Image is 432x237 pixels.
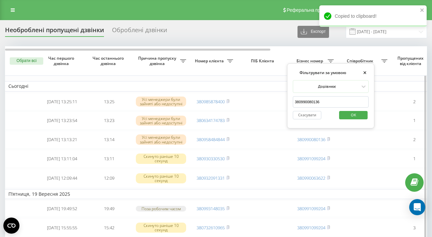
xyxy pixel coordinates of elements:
[86,200,132,217] td: 19:49
[86,93,132,111] td: 13:25
[298,26,329,38] button: Експорт
[297,136,325,142] a: 380990080136
[197,175,225,181] a: 380932091331
[91,56,127,66] span: Час останнього дзвінка
[319,5,427,27] div: Copied to clipboard!
[136,173,186,183] div: Скинуто раніше 10 секунд
[293,96,369,108] input: Введіть значення
[39,150,86,168] td: [DATE] 13:11:04
[409,199,425,215] div: Open Intercom Messenger
[86,169,132,188] td: 12:09
[197,117,225,123] a: 380634174783
[242,58,284,64] span: ПІБ Клієнта
[39,93,86,111] td: [DATE] 13:25:11
[297,175,325,181] a: 380990063622
[197,136,225,142] a: 380958484844
[136,154,186,164] div: Скинуто раніше 10 секунд
[39,169,86,188] td: [DATE] 12:09:44
[361,69,369,77] button: ×
[293,58,328,64] span: Бізнес номер
[3,218,19,234] button: Open CMP widget
[197,205,225,212] a: 380993148035
[197,156,225,162] a: 380930330530
[86,131,132,149] td: 13:14
[10,57,43,65] button: Обрати всі
[136,223,186,233] div: Скинуто раніше 10 секунд
[44,56,80,66] span: Час першого дзвінка
[193,58,227,64] span: Номер клієнта
[394,56,428,66] span: Пропущених від клієнта
[293,70,346,75] span: Фільтрувати за умовою
[340,58,381,64] span: Співробітник
[197,225,225,231] a: 380732610965
[297,156,325,162] a: 380991099204
[420,7,425,14] button: close
[197,99,225,105] a: 380985878400
[5,26,104,37] div: Необроблені пропущені дзвінки
[287,7,336,13] span: Реферальна програма
[339,111,368,119] button: OK
[293,111,321,119] button: Скасувати
[136,116,186,126] div: Усі менеджери були зайняті або недоступні
[39,200,86,217] td: [DATE] 19:49:52
[297,205,325,212] a: 380991099204
[86,218,132,237] td: 15:42
[136,206,186,212] div: Поза робочим часом
[136,56,180,66] span: Причина пропуску дзвінка
[136,97,186,107] div: Усі менеджери були зайняті або недоступні
[86,150,132,168] td: 13:11
[344,110,363,120] span: OK
[86,112,132,129] td: 13:23
[39,218,86,237] td: [DATE] 15:55:55
[39,131,86,149] td: [DATE] 13:13:21
[39,112,86,129] td: [DATE] 13:23:54
[112,26,167,37] div: Оброблені дзвінки
[297,225,325,231] a: 380991099204
[136,134,186,144] div: Усі менеджери були зайняті або недоступні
